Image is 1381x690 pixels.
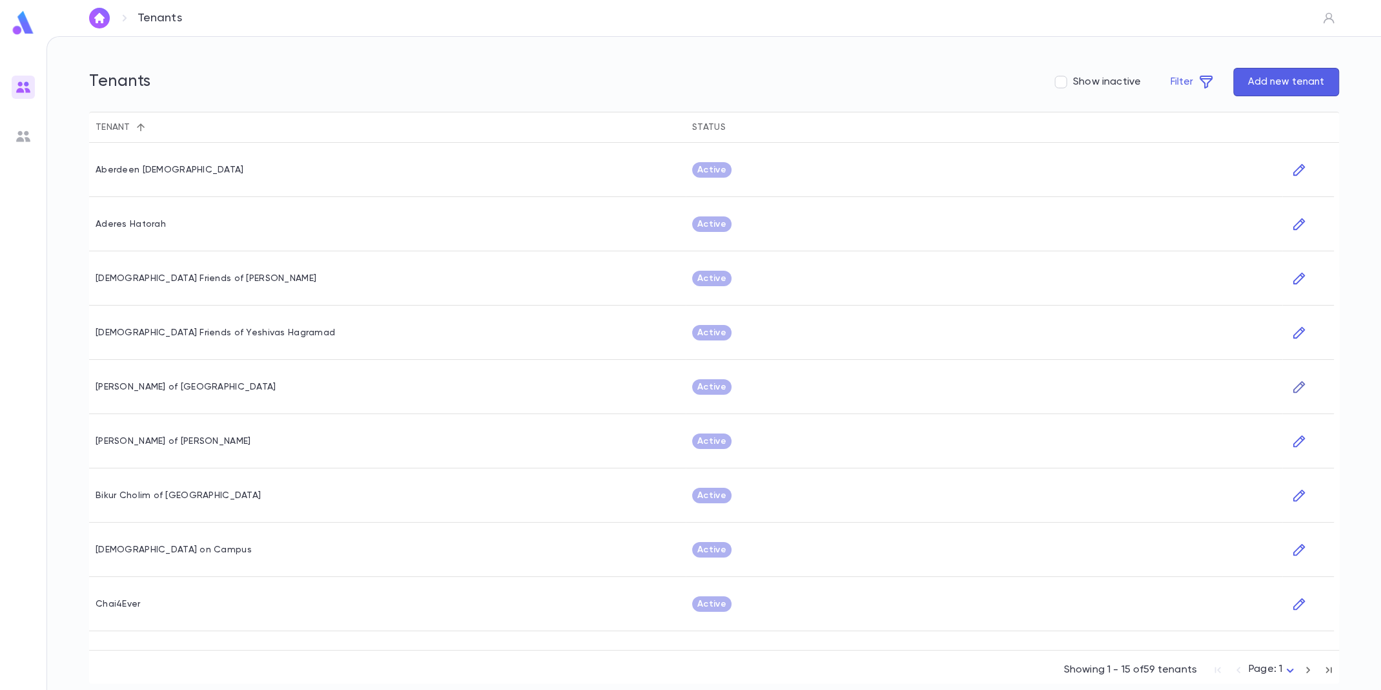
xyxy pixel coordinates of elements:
div: Chai4Ever [96,599,141,609]
div: Status [686,112,1282,143]
div: Bais Yaakov of Thornhill [96,436,251,446]
span: Active [692,328,731,338]
span: Active [692,545,731,555]
p: Tenants [138,11,182,25]
span: Active [692,599,731,609]
button: Sort [130,117,151,138]
span: Show inactive [1073,76,1141,89]
img: home_white.a664292cf8c1dea59945f0da9f25487c.svg [92,13,107,23]
img: users_gradient.817b64062b48db29b58f0b5e96d8b67b.svg [15,79,31,95]
span: Active [692,490,731,501]
p: Showing 1 - 15 of 59 tenants [1063,664,1196,676]
div: Page: 1 [1249,660,1298,680]
span: Page: 1 [1249,664,1282,674]
button: Filter [1156,68,1228,96]
div: Status [692,112,726,143]
span: Active [692,273,731,284]
div: Chabad on Campus [96,545,252,555]
span: Active [692,382,731,392]
img: users_grey.add6a7b1bacd1fe57131ad36919bb8de.svg [15,129,31,144]
div: American Friends of Daas Aharon [96,273,316,284]
button: Add new tenant [1233,68,1339,96]
div: Aberdeen Torah [96,165,244,175]
div: Bais Yaakov of Boston [96,382,276,392]
span: Active [692,436,731,446]
span: Active [692,219,731,229]
img: logo [10,10,36,36]
h5: Tenants [89,72,151,92]
button: Sort [726,117,746,138]
div: Aderes Hatorah [96,219,166,229]
span: Active [692,165,731,175]
div: American Friends of Yeshivas Hagramad [96,328,335,338]
div: Bikur Cholim of Lakewood [96,490,261,501]
div: Tenant [89,112,686,143]
div: Tenant [96,112,130,143]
